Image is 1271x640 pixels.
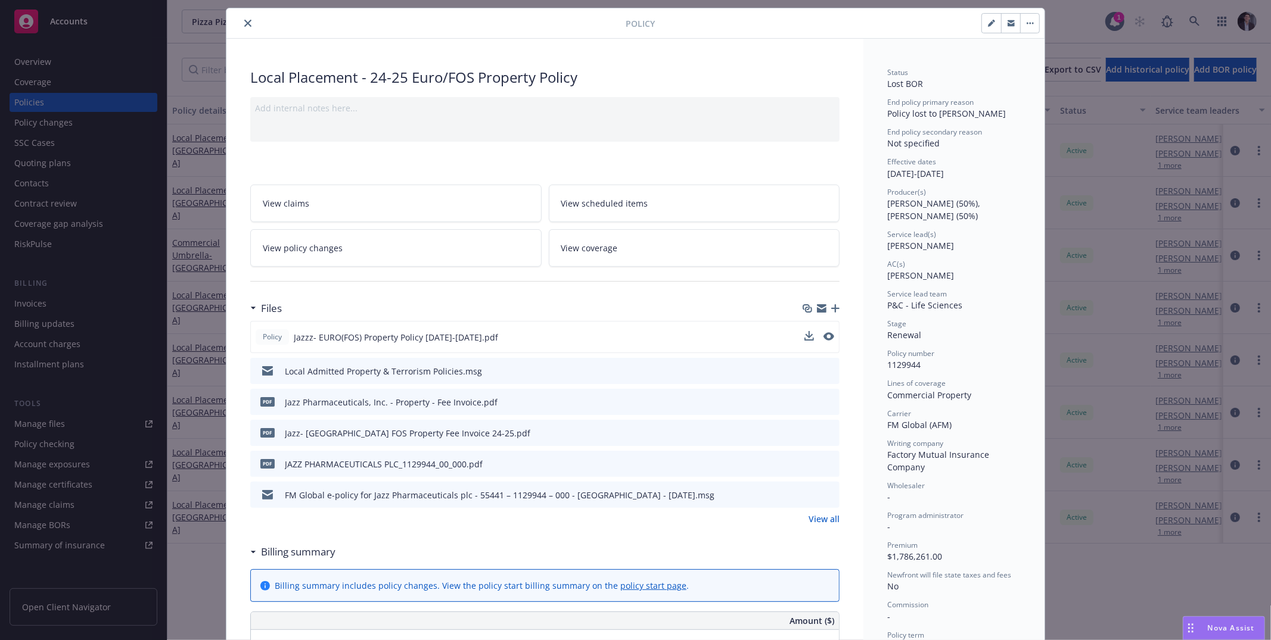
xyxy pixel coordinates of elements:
[887,359,921,370] span: 1129944
[250,301,282,316] div: Files
[805,427,815,439] button: download file
[1208,623,1255,633] span: Nova Assist
[887,449,992,473] span: Factory Mutual Insurance Company
[887,419,952,430] span: FM Global (AFM)
[887,319,906,329] span: Stage
[561,197,648,210] span: View scheduled items
[260,459,275,468] span: pdf
[285,458,483,470] div: JAZZ PHARMACEUTICALS PLC_1129944_00_000.pdf
[263,197,309,210] span: View claims
[887,329,921,341] span: Renewal
[824,396,835,408] button: preview file
[804,331,814,344] button: download file
[887,510,964,520] span: Program administrator
[823,332,834,341] button: preview file
[261,544,335,560] h3: Billing summary
[805,458,815,470] button: download file
[887,348,934,358] span: Policy number
[887,521,890,532] span: -
[887,611,890,622] span: -
[263,242,343,254] span: View policy changes
[241,16,255,30] button: close
[275,579,689,592] div: Billing summary includes policy changes. View the policy start billing summary on the .
[805,489,815,501] button: download file
[549,229,840,267] a: View coverage
[260,397,275,406] span: pdf
[260,332,284,342] span: Policy
[887,127,982,137] span: End policy secondary reason
[561,242,618,254] span: View coverage
[620,580,686,591] a: policy start page
[887,67,908,77] span: Status
[805,396,815,408] button: download file
[250,67,840,88] div: Local Placement - 24-25 Euro/FOS Property Policy
[250,229,542,267] a: View policy changes
[887,480,925,491] span: Wholesaler
[804,331,814,341] button: download file
[261,301,282,316] h3: Files
[887,630,924,640] span: Policy term
[790,614,834,627] span: Amount ($)
[887,580,899,592] span: No
[887,78,923,89] span: Lost BOR
[887,157,1021,179] div: [DATE] - [DATE]
[549,185,840,222] a: View scheduled items
[285,427,530,439] div: Jazz- [GEOGRAPHIC_DATA] FOS Property Fee Invoice 24-25.pdf
[824,365,835,377] button: preview file
[887,600,928,610] span: Commission
[824,489,835,501] button: preview file
[887,289,947,299] span: Service lead team
[805,365,815,377] button: download file
[887,570,1011,580] span: Newfront will file state taxes and fees
[260,428,275,437] span: pdf
[887,157,936,167] span: Effective dates
[809,513,840,525] a: View all
[255,102,835,114] div: Add internal notes here...
[887,108,1006,119] span: Policy lost to [PERSON_NAME]
[887,187,926,197] span: Producer(s)
[887,259,905,269] span: AC(s)
[887,97,974,107] span: End policy primary reason
[250,544,335,560] div: Billing summary
[887,378,946,388] span: Lines of coverage
[823,331,834,344] button: preview file
[1183,616,1265,640] button: Nova Assist
[824,458,835,470] button: preview file
[887,270,954,281] span: [PERSON_NAME]
[887,438,943,448] span: Writing company
[285,489,714,501] div: FM Global e-policy for Jazz Pharmaceuticals plc - 55441 – 1129944 – 000 - [GEOGRAPHIC_DATA] - [DA...
[887,491,890,502] span: -
[887,299,962,311] span: P&C - Life Sciences
[285,396,498,408] div: Jazz Pharmaceuticals, Inc. - Property - Fee Invoice.pdf
[1183,617,1198,639] div: Drag to move
[887,540,918,550] span: Premium
[887,198,983,221] span: [PERSON_NAME] (50%), [PERSON_NAME] (50%)
[887,229,936,239] span: Service lead(s)
[250,185,542,222] a: View claims
[824,427,835,439] button: preview file
[285,365,482,377] div: Local Admitted Property & Terrorism Policies.msg
[887,389,971,401] span: Commercial Property
[294,331,498,344] span: Jazzz- EURO(FOS) Property Policy [DATE]-[DATE].pdf
[887,551,942,562] span: $1,786,261.00
[887,408,911,419] span: Carrier
[887,240,954,251] span: [PERSON_NAME]
[626,17,655,30] span: Policy
[887,138,940,149] span: Not specified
